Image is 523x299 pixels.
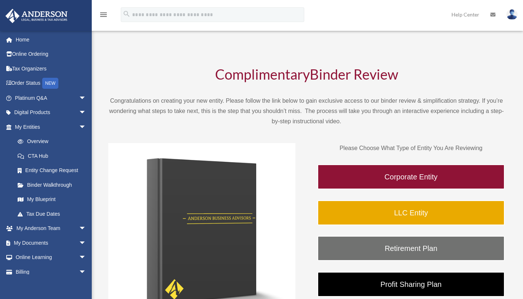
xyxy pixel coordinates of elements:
span: arrow_drop_down [79,91,94,106]
span: arrow_drop_down [79,105,94,120]
img: Anderson Advisors Platinum Portal [3,9,70,23]
a: My Documentsarrow_drop_down [5,236,97,250]
a: Corporate Entity [317,164,505,189]
i: menu [99,10,108,19]
span: arrow_drop_down [79,265,94,280]
img: User Pic [506,9,517,20]
a: Order StatusNEW [5,76,97,91]
a: Platinum Q&Aarrow_drop_down [5,91,97,105]
a: Digital Productsarrow_drop_down [5,105,97,120]
i: search [123,10,131,18]
a: Entity Change Request [10,163,97,178]
a: Overview [10,134,97,149]
span: arrow_drop_down [79,236,94,251]
p: Please Choose What Type of Entity You Are Reviewing [317,143,505,153]
span: arrow_drop_down [79,250,94,265]
a: Tax Due Dates [10,207,97,221]
a: Online Learningarrow_drop_down [5,250,97,265]
span: arrow_drop_down [79,221,94,236]
a: Online Ordering [5,47,97,62]
div: NEW [42,78,58,89]
a: My Blueprint [10,192,97,207]
span: Binder Review [310,66,398,83]
a: Billingarrow_drop_down [5,265,97,279]
span: arrow_drop_down [79,120,94,135]
a: My Entitiesarrow_drop_down [5,120,97,134]
span: Complimentary [215,66,310,83]
a: Profit Sharing Plan [317,272,505,297]
a: Home [5,32,97,47]
a: Tax Organizers [5,61,97,76]
a: menu [99,13,108,19]
a: LLC Entity [317,200,505,225]
a: CTA Hub [10,149,97,163]
a: Retirement Plan [317,236,505,261]
a: My Anderson Teamarrow_drop_down [5,221,97,236]
p: Congratulations on creating your new entity. Please follow the link below to gain exclusive acces... [108,96,505,127]
a: Binder Walkthrough [10,178,94,192]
